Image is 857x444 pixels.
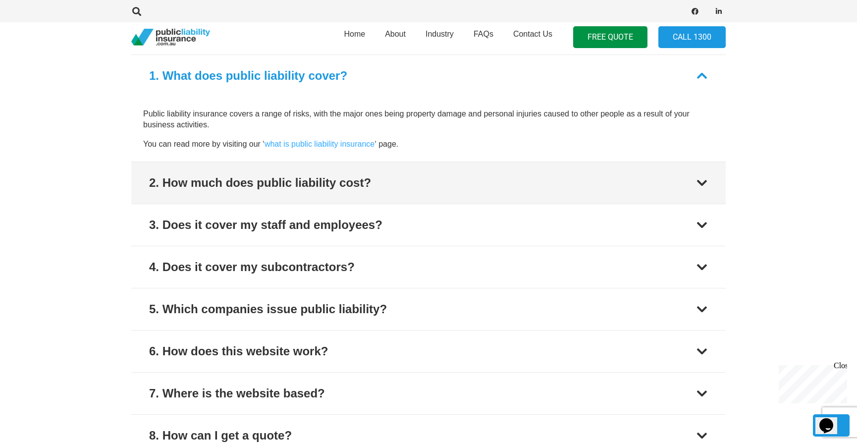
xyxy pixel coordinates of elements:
button: 1. What does public liability cover? [131,55,726,97]
a: Back to top [813,414,850,437]
a: what is public liability insurance [265,140,375,148]
span: Industry [426,30,454,38]
a: Facebook [688,4,702,18]
span: Contact Us [513,30,552,38]
a: Call 1300 [658,26,726,49]
iframe: chat widget [775,361,847,403]
div: 3. Does it cover my staff and employees? [149,216,382,234]
p: Public liability insurance covers a range of risks, with the major ones being property damage and... [143,109,714,131]
button: 5. Which companies issue public liability? [131,288,726,330]
div: 1. What does public liability cover? [149,67,347,85]
a: pli_logotransparent [131,29,210,46]
div: 6. How does this website work? [149,342,328,360]
button: 4. Does it cover my subcontractors? [131,246,726,288]
iframe: chat widget [815,404,847,434]
a: Industry [416,19,464,55]
a: About [375,19,416,55]
p: You can read more by visiting our ‘ ‘ page. [143,139,714,150]
div: 2. How much does public liability cost? [149,174,371,192]
button: 2. How much does public liability cost? [131,162,726,204]
a: Home [334,19,375,55]
a: LinkedIn [712,4,726,18]
a: FREE QUOTE [573,26,647,49]
span: Home [344,30,365,38]
span: FAQs [474,30,493,38]
div: 7. Where is the website based? [149,385,325,402]
div: Chat live with an agent now!Close [4,4,68,72]
a: Search [127,7,147,16]
button: 3. Does it cover my staff and employees? [131,204,726,246]
div: 5. Which companies issue public liability? [149,300,387,318]
button: 7. Where is the website based? [131,373,726,414]
span: About [385,30,406,38]
a: Contact Us [503,19,562,55]
a: FAQs [464,19,503,55]
button: 6. How does this website work? [131,331,726,372]
div: 4. Does it cover my subcontractors? [149,258,355,276]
